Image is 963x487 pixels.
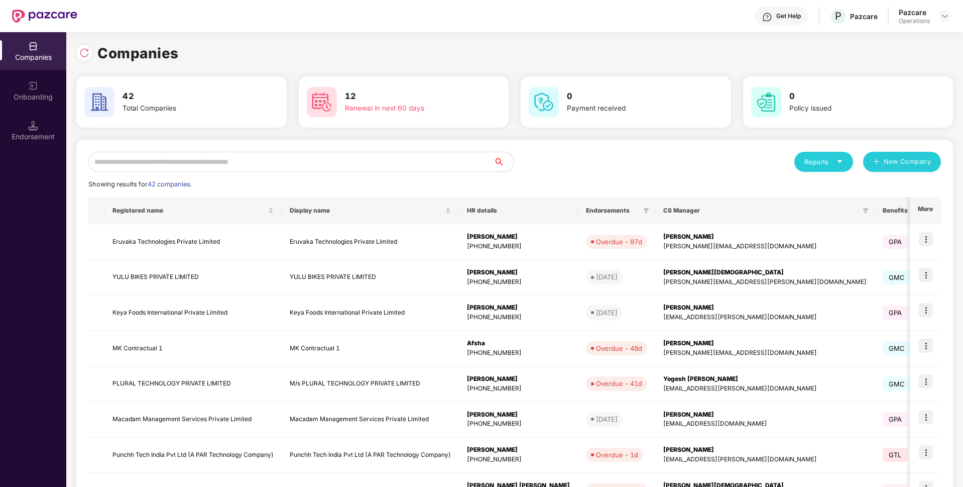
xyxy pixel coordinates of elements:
[104,260,282,296] td: YULU BIKES PRIVATE LIMITED
[836,158,843,165] span: caret-down
[899,8,930,17] div: Pazcare
[467,445,570,455] div: [PERSON_NAME]
[104,224,282,260] td: Eruvaka Technologies Private Limited
[643,208,649,214] span: filter
[467,268,570,277] div: [PERSON_NAME]
[148,180,192,188] span: 42 companies.
[467,419,570,429] div: [PHONE_NUMBER]
[345,90,471,103] h3: 12
[663,313,867,322] div: [EMAIL_ADDRESS][PERSON_NAME][DOMAIN_NAME]
[596,343,642,353] div: Overdue - 48d
[79,48,89,58] img: svg+xml;base64,PHN2ZyBpZD0iUmVsb2FkLTMyeDMyIiB4bWxucz0iaHR0cDovL3d3dy53My5vcmcvMjAwMC9zdmciIHdpZH...
[112,207,266,215] span: Registered name
[863,152,941,172] button: plusNew Company
[663,348,867,358] div: [PERSON_NAME][EMAIL_ADDRESS][DOMAIN_NAME]
[282,260,459,296] td: YULU BIKES PRIVATE LIMITED
[28,41,38,51] img: svg+xml;base64,PHN2ZyBpZD0iQ29tcGFuaWVzIiB4bWxucz0iaHR0cDovL3d3dy53My5vcmcvMjAwMC9zdmciIHdpZHRoPS...
[919,303,933,317] img: icon
[467,232,570,242] div: [PERSON_NAME]
[282,437,459,473] td: Punchh Tech India Pvt Ltd (A PAR Technology Company)
[883,235,908,249] span: GPA
[910,197,941,224] th: More
[345,103,471,114] div: Renewal in next 60 days
[529,87,559,117] img: svg+xml;base64,PHN2ZyB4bWxucz0iaHR0cDovL3d3dy53My5vcmcvMjAwMC9zdmciIHdpZHRoPSI2MCIgaGVpZ2h0PSI2MC...
[104,197,282,224] th: Registered name
[663,277,867,287] div: [PERSON_NAME][EMAIL_ADDRESS][PERSON_NAME][DOMAIN_NAME]
[919,339,933,353] img: icon
[663,455,867,464] div: [EMAIL_ADDRESS][PERSON_NAME][DOMAIN_NAME]
[467,277,570,287] div: [PHONE_NUMBER]
[663,410,867,420] div: [PERSON_NAME]
[663,384,867,394] div: [EMAIL_ADDRESS][PERSON_NAME][DOMAIN_NAME]
[467,303,570,313] div: [PERSON_NAME]
[467,374,570,384] div: [PERSON_NAME]
[883,377,911,391] span: GMC
[919,232,933,246] img: icon
[663,419,867,429] div: [EMAIL_ADDRESS][DOMAIN_NAME]
[467,455,570,464] div: [PHONE_NUMBER]
[596,237,642,247] div: Overdue - 97d
[883,270,911,284] span: GMC
[873,158,880,166] span: plus
[493,158,514,166] span: search
[290,207,443,215] span: Display name
[789,103,916,114] div: Policy issued
[663,232,867,242] div: [PERSON_NAME]
[835,10,841,22] span: P
[282,402,459,438] td: Macadam Management Services Private Limited
[663,242,867,251] div: [PERSON_NAME][EMAIL_ADDRESS][DOMAIN_NAME]
[919,410,933,424] img: icon
[12,10,77,23] img: New Pazcare Logo
[863,208,869,214] span: filter
[28,121,38,131] img: svg+xml;base64,PHN2ZyB3aWR0aD0iMTQuNSIgaGVpZ2h0PSIxNC41IiB2aWV3Qm94PSIwIDAgMTYgMTYiIGZpbGw9Im5vbm...
[88,180,192,188] span: Showing results for
[123,90,249,103] h3: 42
[104,295,282,331] td: Keya Foods International Private Limited
[883,412,908,426] span: GPA
[883,341,911,355] span: GMC
[776,12,801,20] div: Get Help
[919,445,933,459] img: icon
[751,87,781,117] img: svg+xml;base64,PHN2ZyB4bWxucz0iaHR0cDovL3d3dy53My5vcmcvMjAwMC9zdmciIHdpZHRoPSI2MCIgaGVpZ2h0PSI2MC...
[663,445,867,455] div: [PERSON_NAME]
[596,378,642,388] div: Overdue - 41d
[567,90,693,103] h3: 0
[884,157,931,167] span: New Company
[467,242,570,251] div: [PHONE_NUMBER]
[84,87,114,117] img: svg+xml;base64,PHN2ZyB4bWxucz0iaHR0cDovL3d3dy53My5vcmcvMjAwMC9zdmciIHdpZHRoPSI2MCIgaGVpZ2h0PSI2MC...
[919,374,933,388] img: icon
[467,384,570,394] div: [PHONE_NUMBER]
[596,414,618,424] div: [DATE]
[467,410,570,420] div: [PERSON_NAME]
[596,450,638,460] div: Overdue - 1d
[663,339,867,348] div: [PERSON_NAME]
[883,448,908,462] span: GTL
[493,152,514,172] button: search
[919,268,933,282] img: icon
[861,205,871,217] span: filter
[104,366,282,402] td: PLURAL TECHNOLOGY PRIVATE LIMITED
[596,308,618,318] div: [DATE]
[459,197,578,224] th: HR details
[586,207,639,215] span: Endorsements
[104,402,282,438] td: Macadam Management Services Private Limited
[762,12,772,22] img: svg+xml;base64,PHN2ZyBpZD0iSGVscC0zMngzMiIgeG1sbnM9Imh0dHA6Ly93d3cudzMub3JnLzIwMDAvc3ZnIiB3aWR0aD...
[123,103,249,114] div: Total Companies
[282,331,459,366] td: MK Contractual 1
[282,366,459,402] td: M/s PLURAL TECHNOLOGY PRIVATE LIMITED
[883,306,908,320] span: GPA
[282,295,459,331] td: Keya Foods International Private Limited
[104,437,282,473] td: Punchh Tech India Pvt Ltd (A PAR Technology Company)
[804,157,843,167] div: Reports
[567,103,693,114] div: Payment received
[307,87,337,117] img: svg+xml;base64,PHN2ZyB4bWxucz0iaHR0cDovL3d3dy53My5vcmcvMjAwMC9zdmciIHdpZHRoPSI2MCIgaGVpZ2h0PSI2MC...
[104,331,282,366] td: MK Contractual 1
[663,374,867,384] div: Yogesh [PERSON_NAME]
[663,268,867,277] div: [PERSON_NAME][DEMOGRAPHIC_DATA]
[467,313,570,322] div: [PHONE_NUMBER]
[641,205,651,217] span: filter
[28,81,38,91] img: svg+xml;base64,PHN2ZyB3aWR0aD0iMjAiIGhlaWdodD0iMjAiIHZpZXdCb3g9IjAgMCAyMCAyMCIgZmlsbD0ibm9uZSIgeG...
[282,224,459,260] td: Eruvaka Technologies Private Limited
[899,17,930,25] div: Operations
[282,197,459,224] th: Display name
